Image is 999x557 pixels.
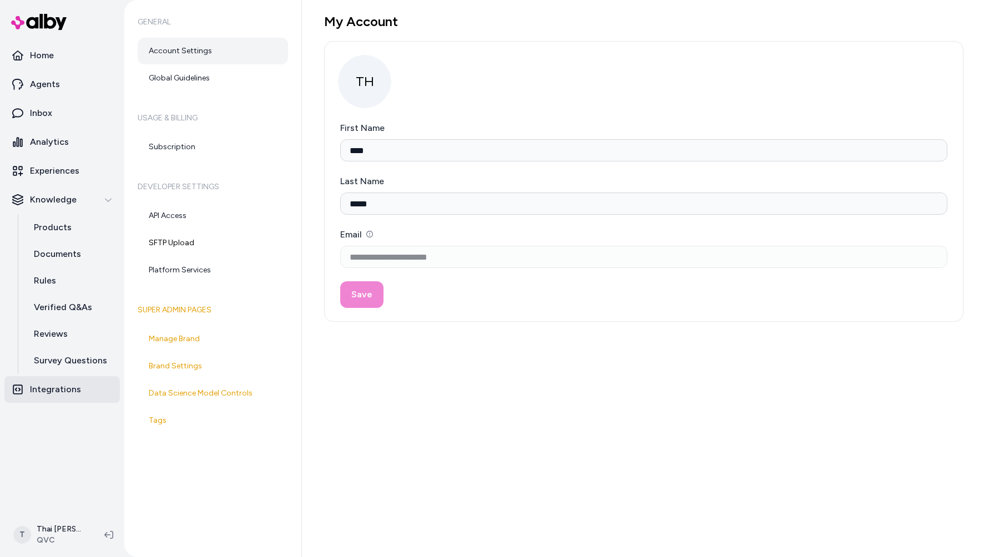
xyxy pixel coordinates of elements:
[23,347,120,374] a: Survey Questions
[138,380,288,407] a: Data Science Model Controls
[34,247,81,261] p: Documents
[138,326,288,352] a: Manage Brand
[30,78,60,91] p: Agents
[138,134,288,160] a: Subscription
[13,526,31,544] span: T
[4,71,120,98] a: Agents
[324,13,963,30] h1: My Account
[23,321,120,347] a: Reviews
[138,202,288,229] a: API Access
[7,517,95,553] button: TThai [PERSON_NAME]QVC
[37,524,87,535] p: Thai [PERSON_NAME]
[30,164,79,178] p: Experiences
[138,407,288,434] a: Tags
[138,38,288,64] a: Account Settings
[34,274,56,287] p: Rules
[23,214,120,241] a: Products
[4,158,120,184] a: Experiences
[4,129,120,155] a: Analytics
[34,327,68,341] p: Reviews
[34,354,107,367] p: Survey Questions
[138,171,288,202] h6: Developer Settings
[23,294,120,321] a: Verified Q&As
[34,221,72,234] p: Products
[23,241,120,267] a: Documents
[340,229,373,240] label: Email
[340,176,384,186] label: Last Name
[338,55,391,108] span: TH
[4,42,120,69] a: Home
[138,295,288,326] h6: Super Admin Pages
[34,301,92,314] p: Verified Q&As
[37,535,87,546] span: QVC
[340,123,385,133] label: First Name
[4,376,120,403] a: Integrations
[30,193,77,206] p: Knowledge
[138,353,288,379] a: Brand Settings
[138,230,288,256] a: SFTP Upload
[11,14,67,30] img: alby Logo
[30,383,81,396] p: Integrations
[30,135,69,149] p: Analytics
[30,49,54,62] p: Home
[4,186,120,213] button: Knowledge
[366,231,373,237] button: Email
[23,267,120,294] a: Rules
[138,257,288,283] a: Platform Services
[4,100,120,126] a: Inbox
[30,107,52,120] p: Inbox
[138,65,288,92] a: Global Guidelines
[138,7,288,38] h6: General
[138,103,288,134] h6: Usage & Billing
